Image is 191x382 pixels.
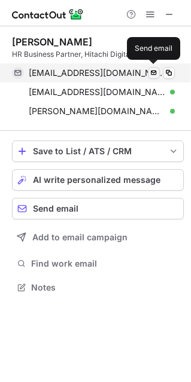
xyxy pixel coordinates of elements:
[31,258,179,269] span: Find work email
[29,106,166,117] span: [PERSON_NAME][DOMAIN_NAME][EMAIL_ADDRESS][DOMAIN_NAME]
[31,282,179,293] span: Notes
[33,146,163,156] div: Save to List / ATS / CRM
[29,68,166,78] span: [EMAIL_ADDRESS][DOMAIN_NAME]
[33,175,160,185] span: AI write personalized message
[12,140,184,162] button: save-profile-one-click
[32,233,128,242] span: Add to email campaign
[12,279,184,296] button: Notes
[12,49,184,60] div: HR Business Partner, Hitachi Digital Services
[12,36,92,48] div: [PERSON_NAME]
[12,227,184,248] button: Add to email campaign
[12,169,184,191] button: AI write personalized message
[33,204,78,213] span: Send email
[12,7,84,22] img: ContactOut v5.3.10
[29,87,166,97] span: [EMAIL_ADDRESS][DOMAIN_NAME]
[12,198,184,219] button: Send email
[12,255,184,272] button: Find work email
